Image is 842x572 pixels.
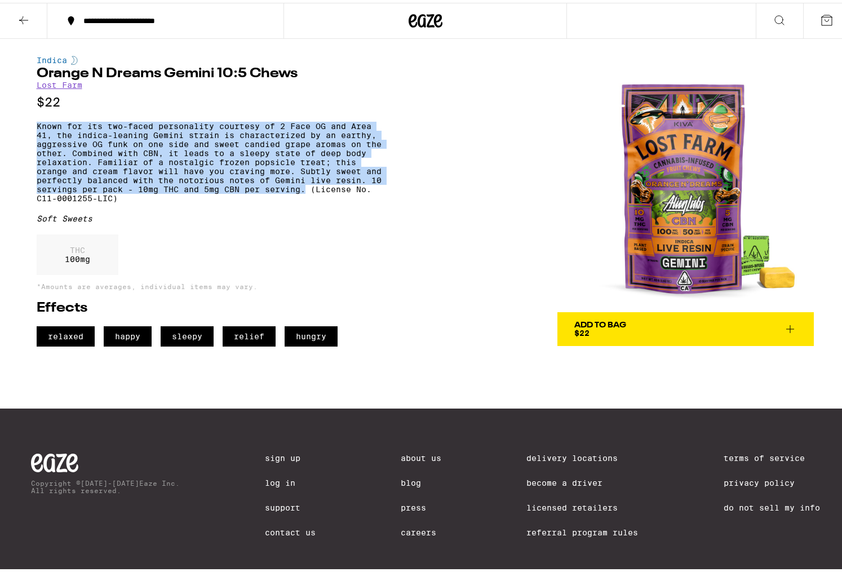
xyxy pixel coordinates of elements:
[557,309,814,343] button: Add To Bag$22
[724,500,820,509] a: Do Not Sell My Info
[574,318,626,326] div: Add To Bag
[285,323,338,344] span: hungry
[526,500,638,509] a: Licensed Retailers
[37,232,118,272] div: 100 mg
[265,451,316,460] a: Sign Up
[37,92,387,107] p: $22
[265,500,316,509] a: Support
[401,500,441,509] a: Press
[37,280,387,287] p: *Amounts are averages, individual items may vary.
[37,119,387,200] p: Known for its two-faced personality courtesy of 2 Face OG and Area 41, the indica-leaning Gemini ...
[37,78,82,87] a: Lost Farm
[724,476,820,485] a: Privacy Policy
[71,53,78,62] img: indicaColor.svg
[526,525,638,534] a: Referral Program Rules
[557,53,814,309] img: Lost Farm - Orange N Dreams Gemini 10:5 Chews
[37,323,95,344] span: relaxed
[401,451,441,460] a: About Us
[526,476,638,485] a: Become a Driver
[401,476,441,485] a: Blog
[526,451,638,460] a: Delivery Locations
[37,299,387,312] h2: Effects
[37,211,387,220] div: Soft Sweets
[401,525,441,534] a: Careers
[26,8,49,18] span: Help
[37,64,387,78] h1: Orange N Dreams Gemini 10:5 Chews
[104,323,152,344] span: happy
[265,525,316,534] a: Contact Us
[31,477,180,491] p: Copyright © [DATE]-[DATE] Eaze Inc. All rights reserved.
[265,476,316,485] a: Log In
[724,451,820,460] a: Terms of Service
[65,243,90,252] p: THC
[37,53,387,62] div: Indica
[161,323,214,344] span: sleepy
[223,323,276,344] span: relief
[574,326,590,335] span: $22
